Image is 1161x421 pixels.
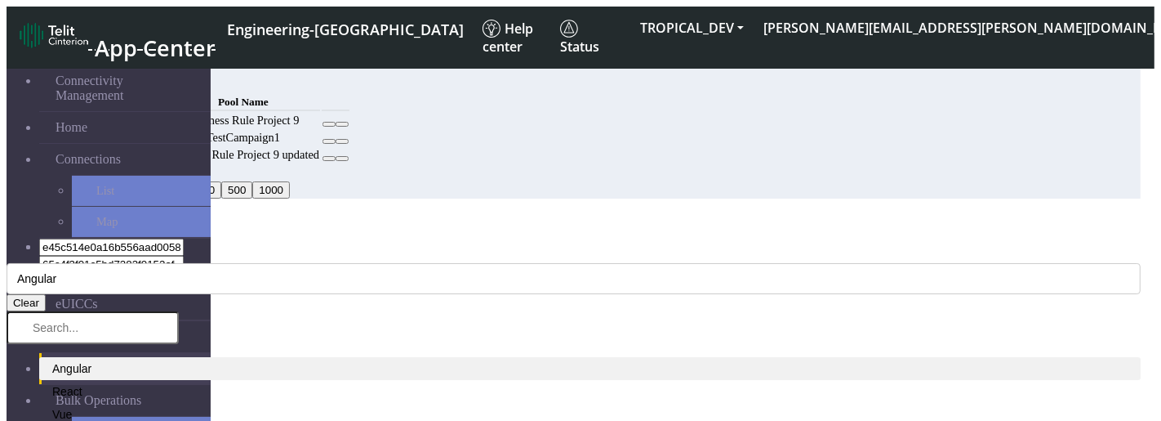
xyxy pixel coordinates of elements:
button: 1000 [252,181,290,199]
td: Business Rule Project 9 updated [167,147,320,163]
li: Angular [39,357,1141,380]
span: Engineering-[GEOGRAPHIC_DATA] [227,20,464,39]
span: Pool Name [218,96,269,108]
input: Search... [7,311,179,344]
img: status.svg [560,20,578,38]
span: Status [560,20,599,56]
a: Your current platform instance [226,13,463,43]
a: Connectivity Management [39,65,211,111]
button: Angular [7,263,1141,294]
button: Clear [7,294,46,311]
span: Help center [483,20,533,56]
a: Home [39,112,211,143]
h4: Add Rule [7,216,1141,231]
span: App Center [95,33,216,63]
button: 500 [221,181,252,199]
li: React [39,380,1141,403]
img: logo-telit-cinterion-gw-new.png [20,22,88,48]
span: Angular [17,272,56,285]
button: TROPICAL_DEV [630,13,754,43]
span: Connections [56,152,121,167]
img: knowledge.svg [483,20,500,38]
span: List [96,184,114,198]
td: Business Rule Project 9 [167,113,320,128]
td: TestCampaign1 [167,130,320,146]
div: 20 [109,181,936,199]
